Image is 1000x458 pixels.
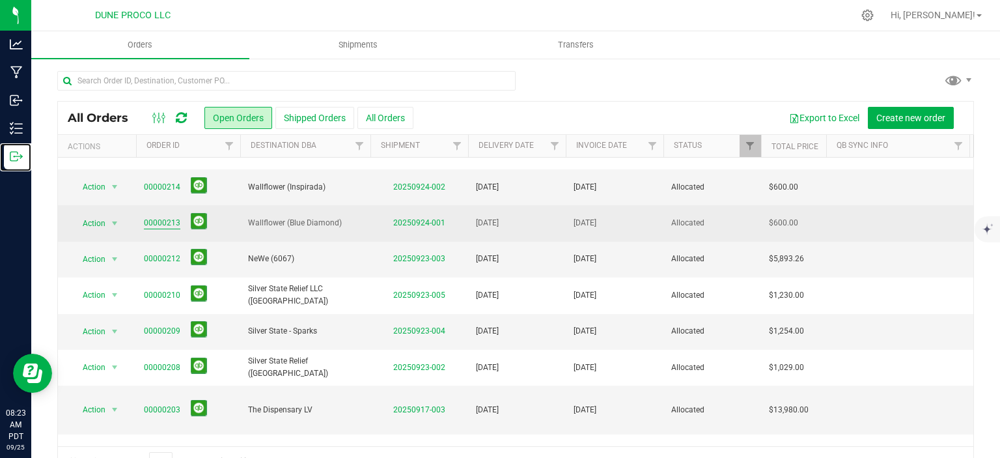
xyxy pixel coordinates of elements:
span: [DATE] [574,217,596,229]
span: select [107,178,123,196]
span: $5,893.26 [769,253,804,265]
inline-svg: Outbound [10,150,23,163]
span: Allocated [671,404,753,416]
a: 00000214 [144,181,180,193]
a: Filter [740,135,761,157]
p: 08:23 AM PDT [6,407,25,442]
span: [DATE] [476,253,499,265]
a: Shipment [381,141,420,150]
a: Orders [31,31,249,59]
a: 20250923-002 [393,363,445,372]
button: Export to Excel [781,107,868,129]
span: [DATE] [476,362,499,374]
a: Filter [642,135,663,157]
span: select [107,401,123,419]
span: Silver State Relief ([GEOGRAPHIC_DATA]) [248,355,363,380]
span: Orders [110,39,170,51]
span: All Orders [68,111,141,125]
span: Allocated [671,181,753,193]
a: Filter [544,135,566,157]
span: The Dispensary LV [248,404,363,416]
p: 09/25 [6,442,25,452]
span: select [107,286,123,304]
a: 00000203 [144,404,180,416]
span: Wallflower (Blue Diamond) [248,217,363,229]
span: Action [71,286,106,304]
span: $1,254.00 [769,325,804,337]
a: 00000209 [144,325,180,337]
span: [DATE] [574,253,596,265]
span: [DATE] [476,289,499,302]
a: QB Sync Info [837,141,888,150]
button: Create new order [868,107,954,129]
a: Shipments [249,31,467,59]
span: Allocated [671,289,753,302]
a: 20250923-003 [393,254,445,263]
a: Filter [447,135,468,157]
span: Create new order [876,113,945,123]
inline-svg: Manufacturing [10,66,23,79]
input: Search Order ID, Destination, Customer PO... [57,71,516,91]
span: [DATE] [574,362,596,374]
span: $600.00 [769,181,798,193]
span: select [107,322,123,341]
div: Manage settings [859,9,876,21]
span: Silver State - Sparks [248,325,363,337]
a: Total Price [771,142,818,151]
span: $1,230.00 [769,289,804,302]
span: Hi, [PERSON_NAME]! [891,10,975,20]
inline-svg: Analytics [10,38,23,51]
span: Silver State Relief LLC ([GEOGRAPHIC_DATA]) [248,283,363,308]
span: Allocated [671,253,753,265]
span: [DATE] [476,404,499,416]
a: 00000208 [144,362,180,374]
inline-svg: Inventory [10,122,23,135]
span: Action [71,214,106,233]
button: Open Orders [204,107,272,129]
span: Allocated [671,362,753,374]
a: 20250917-003 [393,405,445,414]
a: Transfers [467,31,686,59]
span: [DATE] [574,404,596,416]
div: Actions [68,142,131,151]
span: [DATE] [476,217,499,229]
button: Shipped Orders [275,107,354,129]
span: [DATE] [476,325,499,337]
a: 20250923-004 [393,326,445,336]
span: Transfers [540,39,611,51]
span: Shipments [321,39,395,51]
a: 20250923-005 [393,291,445,300]
a: 00000213 [144,217,180,229]
span: [DATE] [476,181,499,193]
a: Delivery Date [479,141,534,150]
span: Action [71,401,106,419]
span: Action [71,178,106,196]
a: Status [674,141,702,150]
span: Action [71,358,106,377]
span: [DATE] [574,289,596,302]
span: Allocated [671,325,753,337]
span: NeWe (6067) [248,253,363,265]
a: 00000212 [144,253,180,265]
iframe: Resource center [13,354,52,393]
span: [DATE] [574,325,596,337]
a: Filter [948,135,969,157]
inline-svg: Inbound [10,94,23,107]
a: Destination DBA [251,141,316,150]
span: $600.00 [769,217,798,229]
a: Filter [219,135,240,157]
span: [DATE] [574,181,596,193]
span: $13,980.00 [769,404,809,416]
button: All Orders [357,107,413,129]
span: Action [71,250,106,268]
a: 20250924-001 [393,218,445,227]
span: Allocated [671,217,753,229]
span: select [107,358,123,377]
a: Invoice Date [576,141,627,150]
span: select [107,250,123,268]
a: Filter [349,135,370,157]
span: DUNE PROCO LLC [95,10,171,21]
a: 00000210 [144,289,180,302]
span: $1,029.00 [769,362,804,374]
a: Order ID [146,141,180,150]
